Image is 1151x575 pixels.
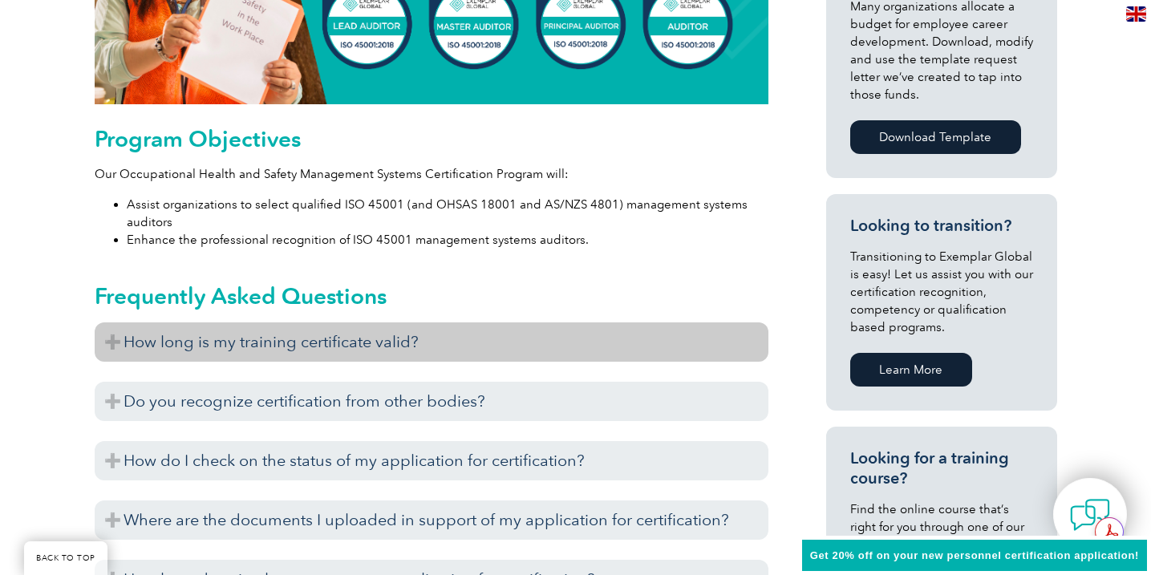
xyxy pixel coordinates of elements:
img: contact-chat.png [1070,495,1110,535]
p: Find the online course that’s right for you through one of our many certified Training Providers. [850,500,1033,571]
li: Assist organizations to select qualified ISO 45001 (and OHSAS 18001 and AS/NZS 4801) management s... [127,196,768,231]
a: Download Template [850,120,1021,154]
h3: How do I check on the status of my application for certification? [95,441,768,480]
h2: Program Objectives [95,126,768,152]
a: BACK TO TOP [24,541,107,575]
h3: Where are the documents I uploaded in support of my application for certification? [95,500,768,540]
p: Transitioning to Exemplar Global is easy! Let us assist you with our certification recognition, c... [850,248,1033,336]
img: en [1126,6,1146,22]
h3: Do you recognize certification from other bodies? [95,382,768,421]
span: Get 20% off on your new personnel certification application! [810,549,1139,561]
a: Learn More [850,353,972,387]
h3: How long is my training certificate valid? [95,322,768,362]
h2: Frequently Asked Questions [95,283,768,309]
p: Our Occupational Health and Safety Management Systems Certification Program will: [95,165,768,183]
h3: Looking for a training course? [850,448,1033,488]
h3: Looking to transition? [850,216,1033,236]
li: Enhance the professional recognition of ISO 45001 management systems auditors. [127,231,768,249]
